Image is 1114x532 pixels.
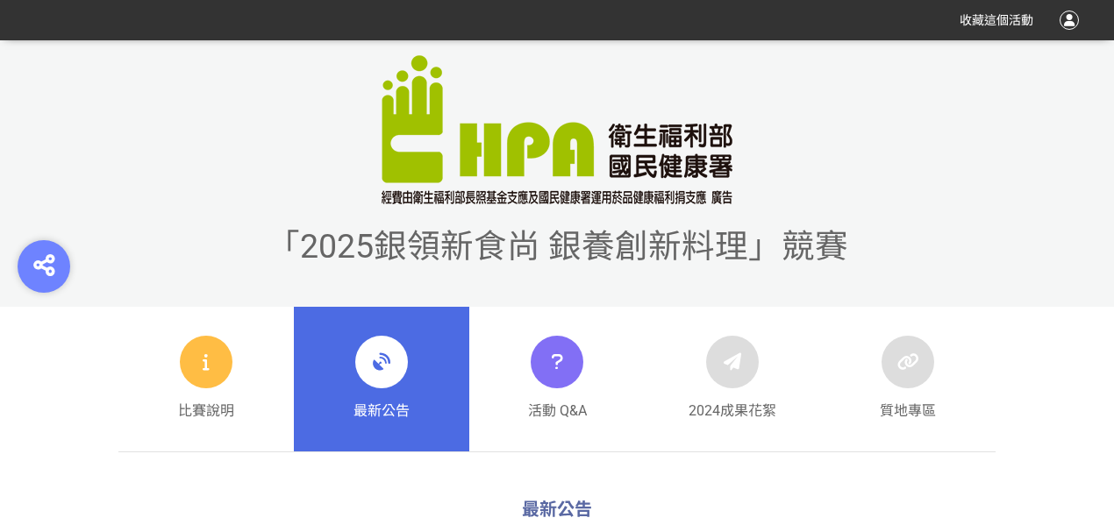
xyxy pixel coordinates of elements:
a: 「2025銀領新食尚 銀養創新料理」競賽 [267,250,848,259]
span: 比賽說明 [178,401,234,422]
span: 最新公告 [522,499,592,520]
span: 「2025銀領新食尚 銀養創新料理」競賽 [267,227,848,266]
span: 收藏這個活動 [960,13,1033,27]
span: 最新公告 [353,401,410,422]
span: 質地專區 [880,401,936,422]
a: 質地專區 [820,307,996,452]
span: 活動 Q&A [528,401,587,422]
a: 活動 Q&A [469,307,645,452]
img: 「2025銀領新食尚 銀養創新料理」競賽 [382,55,732,204]
span: 2024成果花絮 [689,401,776,422]
a: 2024成果花絮 [645,307,820,452]
a: 最新公告 [294,307,469,452]
a: 比賽說明 [118,307,294,452]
